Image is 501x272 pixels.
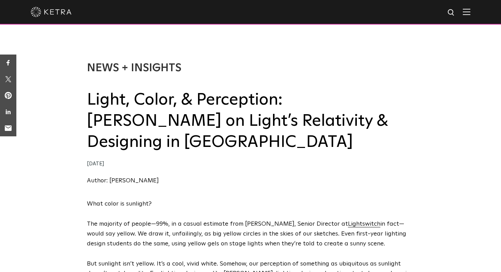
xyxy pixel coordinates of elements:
img: Hamburger%20Nav.svg [463,9,470,15]
a: Lightswitch [348,221,380,227]
a: Author: [PERSON_NAME] [87,178,159,184]
img: search icon [447,9,456,17]
h2: Light, Color, & Perception: [PERSON_NAME] on Light’s Relativity & Designing in [GEOGRAPHIC_DATA] [87,89,414,153]
a: News + Insights [87,63,181,74]
p: The majority of people—99%, in a casual estimate from [PERSON_NAME], Senior Director at in fact—w... [87,219,414,248]
p: What color is sunlight? [87,199,414,209]
div: [DATE] [87,159,414,169]
img: ketra-logo-2019-white [31,7,72,17]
